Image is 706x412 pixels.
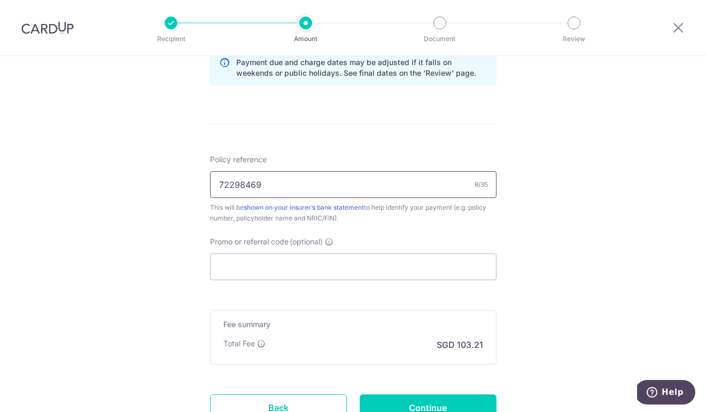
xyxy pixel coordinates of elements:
h5: Fee summary [223,319,483,330]
span: Promo or referral code [210,236,289,247]
p: SGD 103.21 [437,338,483,351]
div: This will be to help identify your payment (e.g. policy number, policyholder name and NRIC/FIN). [210,202,496,224]
a: shown on your insurer’s bank statement [244,203,364,211]
iframe: Opens a widget where you can find more information [637,380,695,407]
p: Review [534,34,614,44]
p: Document [400,34,479,44]
p: Payment due and charge dates may be adjusted if it falls on weekends or public holidays. See fina... [236,57,487,78]
img: CardUp [21,21,74,34]
p: Recipient [131,34,211,44]
p: Amount [266,34,345,44]
label: Policy reference [210,154,267,165]
span: (optional) [290,236,323,247]
p: Total Fee [223,338,255,349]
div: 8/35 [475,179,488,190]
